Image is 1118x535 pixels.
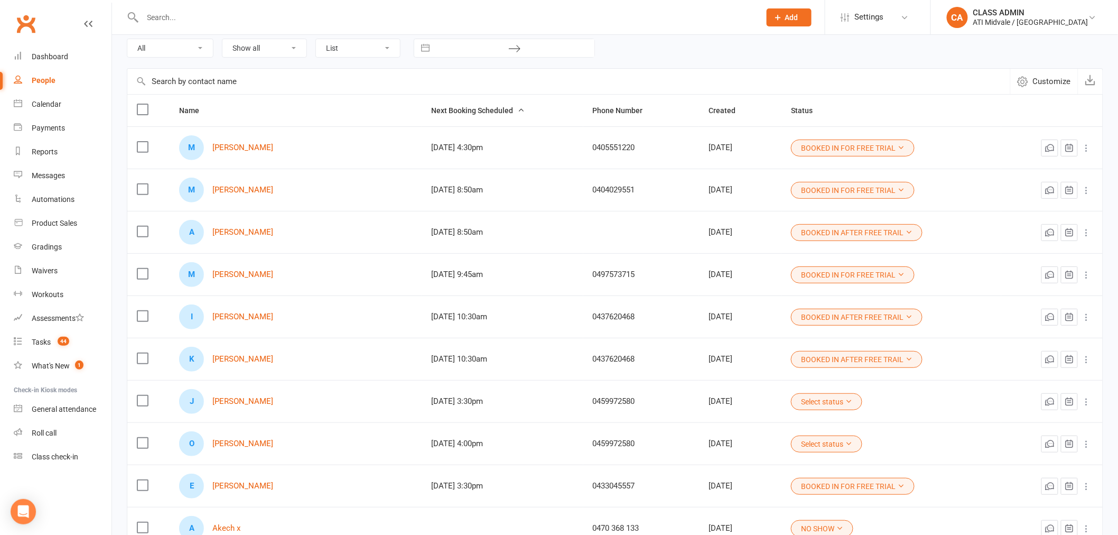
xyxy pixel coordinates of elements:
span: Status [791,106,824,115]
div: [DATE] 8:50am [432,228,574,237]
div: Ethan [179,474,204,499]
span: Created [709,106,747,115]
span: 1 [75,361,83,370]
a: What's New1 [14,354,111,378]
a: [PERSON_NAME] [212,397,273,406]
div: [DATE] 8:50am [432,186,574,195]
div: Adam [179,220,204,245]
div: Workouts [32,290,63,299]
button: BOOKED IN AFTER FREE TRAIL [791,224,923,241]
div: 0459972580 [593,397,690,406]
span: Customize [1033,75,1071,88]
div: [DATE] [709,439,772,448]
div: [DATE] [709,355,772,364]
div: Class check-in [32,453,78,461]
a: Clubworx [13,11,39,37]
div: Product Sales [32,219,77,227]
div: [DATE] [709,524,772,533]
a: Reports [14,140,111,164]
div: 0437620468 [593,312,690,321]
div: [DATE] 3:30pm [432,397,574,406]
div: [DATE] 4:00pm [432,439,574,448]
a: Tasks 44 [14,330,111,354]
button: Customize [1010,69,1078,94]
a: Gradings [14,235,111,259]
button: BOOKED IN FOR FREE TRIAL [791,182,915,199]
div: [DATE] 9:45am [432,270,574,279]
a: Dashboard [14,45,111,69]
div: Millie-Jean [179,135,204,160]
a: [PERSON_NAME] [212,228,273,237]
div: What's New [32,362,70,370]
button: Created [709,104,747,117]
div: Waivers [32,266,58,275]
div: [DATE] 3:30pm [432,482,574,491]
button: BOOKED IN FOR FREE TRIAL [791,140,915,156]
div: Maxwell [179,178,204,202]
button: Select status [791,393,862,410]
span: Phone Number [593,106,655,115]
div: Messages [32,171,65,180]
div: 0437620468 [593,355,690,364]
div: [DATE] 4:30pm [432,143,574,152]
div: Payments [32,124,65,132]
div: [DATE] [709,270,772,279]
span: Name [179,106,211,115]
button: Name [179,104,211,117]
div: [DATE] [709,482,772,491]
div: [DATE] [709,228,772,237]
a: Payments [14,116,111,140]
div: Automations [32,195,74,204]
div: 0470 368 133 [593,524,690,533]
div: General attendance [32,405,96,413]
span: Settings [855,5,884,29]
div: [DATE] 10:30am [432,312,574,321]
button: BOOKED IN AFTER FREE TRAIL [791,351,923,368]
a: Calendar [14,93,111,116]
a: [PERSON_NAME] [212,186,273,195]
a: Waivers [14,259,111,283]
div: Open Intercom Messenger [11,499,36,524]
button: Next Booking Scheduled [432,104,525,117]
div: CLASS ADMIN [973,8,1088,17]
a: Workouts [14,283,111,307]
div: [DATE] 10:30am [432,355,574,364]
button: Interact with the calendar and add the check-in date for your trip. [416,39,435,57]
a: [PERSON_NAME] [212,143,273,152]
a: Akech x [212,524,240,533]
div: 0405551220 [593,143,690,152]
div: Reports [32,147,58,156]
div: People [32,76,55,85]
div: [DATE] [709,186,772,195]
button: BOOKED IN AFTER FREE TRAIL [791,309,923,326]
a: Roll call [14,421,111,445]
input: Search by contact name [127,69,1010,94]
a: General attendance kiosk mode [14,398,111,421]
a: Messages [14,164,111,188]
div: Gradings [32,243,62,251]
span: Add [785,13,798,22]
a: Class kiosk mode [14,445,111,469]
input: Search... [139,10,753,25]
div: 0497573715 [593,270,690,279]
a: Product Sales [14,211,111,235]
div: 0433045557 [593,482,690,491]
span: 44 [58,337,69,346]
div: ATI Midvale / [GEOGRAPHIC_DATA] [973,17,1088,27]
div: [DATE] [709,397,772,406]
button: Select status [791,436,862,453]
a: [PERSON_NAME] [212,270,273,279]
div: Julian [179,389,204,414]
div: Mia [179,262,204,287]
button: BOOKED IN FOR FREE TRIAL [791,266,915,283]
div: [DATE] [709,143,772,152]
a: [PERSON_NAME] [212,439,273,448]
div: Ivy [179,305,204,329]
span: Next Booking Scheduled [432,106,525,115]
div: Dashboard [32,52,68,61]
button: Status [791,104,824,117]
a: [PERSON_NAME] [212,355,273,364]
button: Add [767,8,812,26]
a: Assessments [14,307,111,330]
div: Orlando [179,431,204,456]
